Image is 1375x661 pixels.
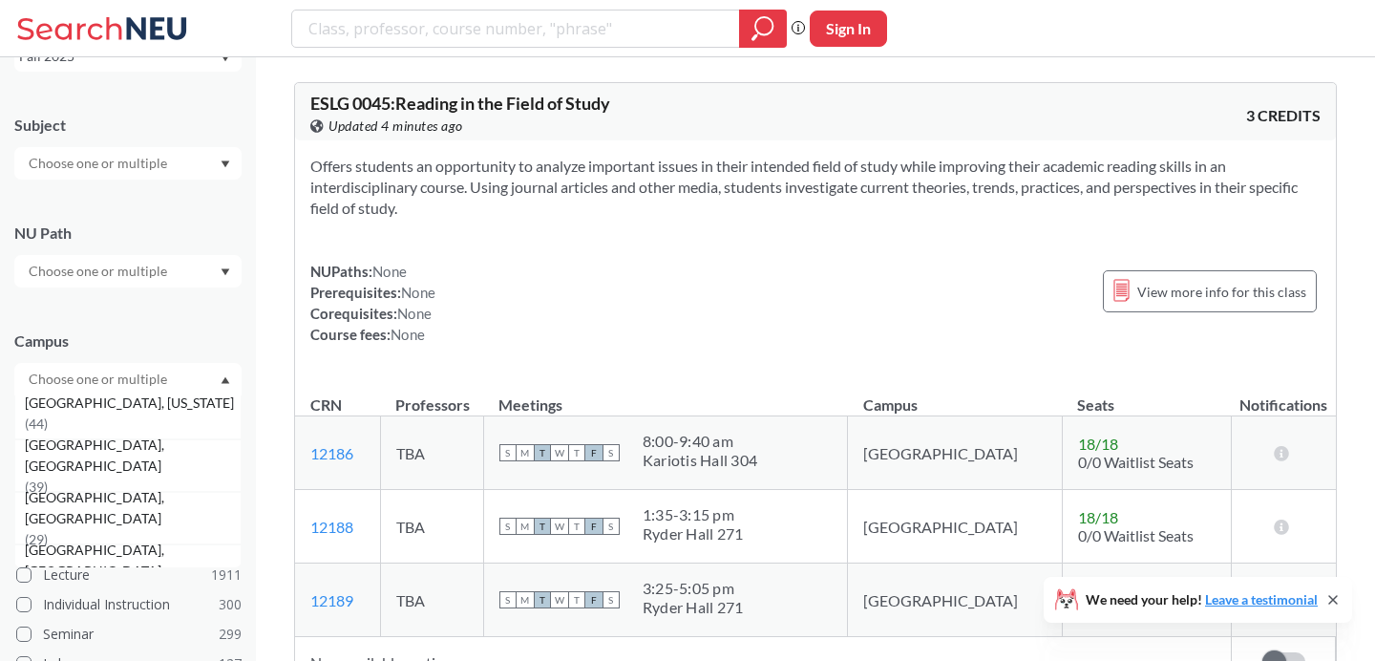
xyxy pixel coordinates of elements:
[25,435,241,477] span: [GEOGRAPHIC_DATA], [GEOGRAPHIC_DATA]
[643,598,744,617] div: Ryder Hall 271
[1078,508,1118,526] span: 18 / 18
[848,416,1063,490] td: [GEOGRAPHIC_DATA]
[328,116,463,137] span: Updated 4 minutes ago
[568,518,585,535] span: T
[739,10,787,48] div: magnifying glass
[14,115,242,136] div: Subject
[1232,375,1336,416] th: Notifications
[19,152,180,175] input: Choose one or multiple
[1086,593,1318,607] span: We need your help!
[1078,435,1118,453] span: 18 / 18
[483,375,847,416] th: Meetings
[551,591,568,608] span: W
[310,444,353,462] a: 12186
[380,416,483,490] td: TBA
[1205,591,1318,608] a: Leave a testimonial
[534,591,551,608] span: T
[1078,453,1194,471] span: 0/0 Waitlist Seats
[391,326,425,343] span: None
[810,11,887,47] button: Sign In
[219,594,242,615] span: 300
[643,451,757,470] div: Kariotis Hall 304
[643,505,744,524] div: 1:35 - 3:15 pm
[517,518,534,535] span: M
[517,591,534,608] span: M
[585,518,603,535] span: F
[603,518,620,535] span: S
[25,531,48,547] span: ( 29 )
[19,260,180,283] input: Choose one or multiple
[219,624,242,645] span: 299
[499,518,517,535] span: S
[499,444,517,461] span: S
[14,255,242,288] div: Dropdown arrow
[221,268,230,276] svg: Dropdown arrow
[310,394,342,416] div: CRN
[643,524,744,544] div: Ryder Hall 271
[310,156,1321,219] section: Offers students an opportunity to analyze important issues in their intended field of study while...
[14,223,242,244] div: NU Path
[643,432,757,451] div: 8:00 - 9:40 am
[401,284,435,301] span: None
[221,376,230,384] svg: Dropdown arrow
[848,564,1063,637] td: [GEOGRAPHIC_DATA]
[751,15,774,42] svg: magnifying glass
[25,479,48,495] span: ( 39 )
[16,592,242,617] label: Individual Instruction
[25,416,48,432] span: ( 44 )
[310,518,353,536] a: 12188
[16,563,242,587] label: Lecture
[380,564,483,637] td: TBA
[585,444,603,461] span: F
[517,444,534,461] span: M
[585,591,603,608] span: F
[211,565,242,586] span: 1911
[14,330,242,352] div: Campus
[380,490,483,564] td: TBA
[25,540,241,582] span: [GEOGRAPHIC_DATA], [GEOGRAPHIC_DATA]
[14,147,242,180] div: Dropdown arrow
[307,12,726,45] input: Class, professor, course number, "phrase"
[310,591,353,609] a: 12189
[643,579,744,598] div: 3:25 - 5:05 pm
[1078,526,1194,544] span: 0/0 Waitlist Seats
[310,93,610,114] span: ESLG 0045 : Reading in the Field of Study
[221,160,230,168] svg: Dropdown arrow
[372,263,407,280] span: None
[25,393,238,414] span: [GEOGRAPHIC_DATA], [US_STATE]
[848,490,1063,564] td: [GEOGRAPHIC_DATA]
[603,444,620,461] span: S
[568,444,585,461] span: T
[16,622,242,647] label: Seminar
[221,54,230,62] svg: Dropdown arrow
[551,444,568,461] span: W
[19,368,180,391] input: Choose one or multiple
[14,363,242,395] div: Dropdown arrow[GEOGRAPHIC_DATA](2075)Online(683)No campus, no room needed(359)[GEOGRAPHIC_DATA], ...
[397,305,432,322] span: None
[534,444,551,461] span: T
[499,591,517,608] span: S
[568,591,585,608] span: T
[1062,375,1231,416] th: Seats
[848,375,1063,416] th: Campus
[25,487,241,529] span: [GEOGRAPHIC_DATA], [GEOGRAPHIC_DATA]
[603,591,620,608] span: S
[551,518,568,535] span: W
[310,261,435,345] div: NUPaths: Prerequisites: Corequisites: Course fees:
[1137,280,1306,304] span: View more info for this class
[1246,105,1321,126] span: 3 CREDITS
[380,375,483,416] th: Professors
[534,518,551,535] span: T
